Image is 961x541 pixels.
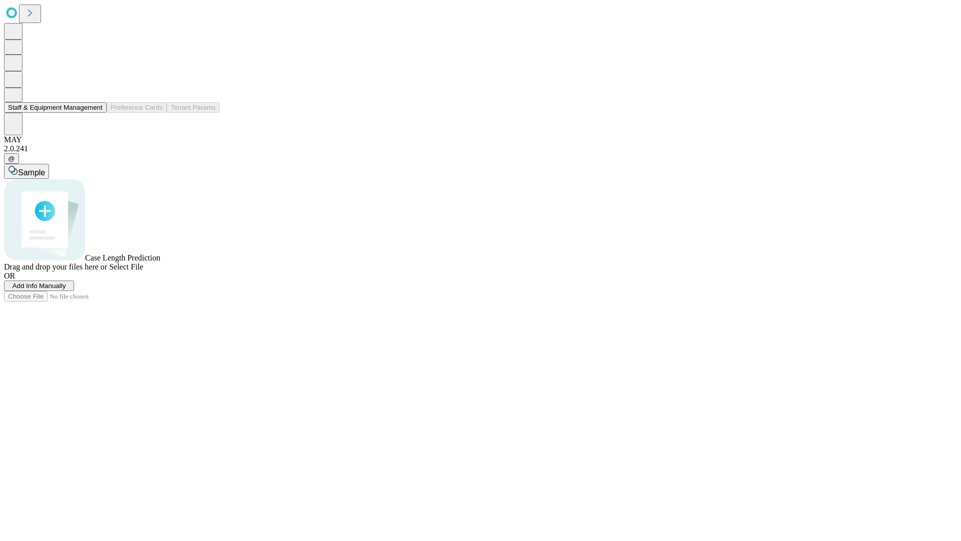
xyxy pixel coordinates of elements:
button: Tenant Params [167,102,220,113]
button: Sample [4,164,49,179]
span: Drag and drop your files here or [4,262,107,271]
span: Add Info Manually [13,282,66,290]
button: @ [4,153,19,164]
span: @ [8,155,15,162]
button: Add Info Manually [4,281,74,291]
button: Preference Cards [107,102,167,113]
div: 2.0.241 [4,144,957,153]
div: MAY [4,135,957,144]
span: Select File [109,262,143,271]
span: Sample [18,168,45,177]
button: Staff & Equipment Management [4,102,107,113]
span: Case Length Prediction [85,253,160,262]
span: OR [4,272,15,280]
